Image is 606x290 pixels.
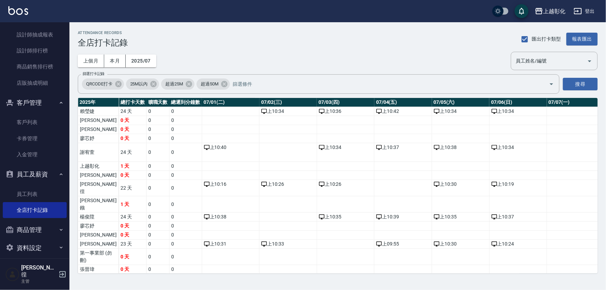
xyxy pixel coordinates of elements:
td: 0 [169,162,202,171]
th: 07/05(六) [432,98,490,107]
td: 1 天 [119,162,147,171]
td: [PERSON_NAME]徨 [78,180,119,196]
div: QRCODE打卡 [82,78,124,90]
button: 上越彰化 [532,4,568,18]
td: 0 [169,125,202,134]
div: 上 10:39 [376,213,430,221]
td: 0 [147,231,169,240]
button: Open [584,56,595,67]
div: 上 10:37 [376,144,430,151]
div: 上 10:38 [434,144,488,151]
td: 0 [169,213,202,222]
td: 0 [147,143,169,162]
td: 24 天 [119,107,147,116]
td: [PERSON_NAME] [78,240,119,249]
div: 超過50M [197,78,230,90]
img: Person [6,267,19,281]
h2: ATTENDANCE RECORDS [78,31,128,35]
button: 上個月 [78,55,104,67]
p: 主管 [21,278,57,284]
h5: [PERSON_NAME]徨 [21,264,57,278]
td: 0 [147,125,169,134]
button: 登出 [571,5,598,18]
td: 0 [147,213,169,222]
div: 超過25M [161,78,194,90]
button: save [515,4,529,18]
div: 上 10:40 [204,144,258,151]
td: 0 [147,222,169,231]
a: 卡券管理 [3,131,67,147]
td: 0 [147,107,169,116]
div: 上 10:26 [319,181,373,188]
th: 總遲到分鐘數 [169,98,202,107]
div: 上 10:30 [434,181,488,188]
td: 賴瑩婕 [78,107,119,116]
td: 24 天 [119,213,147,222]
div: 上 10:19 [491,181,545,188]
div: 上 10:34 [491,144,545,151]
td: 0 [169,240,202,249]
td: [PERSON_NAME] [78,116,119,125]
td: 0 天 [119,265,147,274]
th: 07/03(四) [317,98,374,107]
button: 資料設定 [3,239,67,257]
a: 客戶列表 [3,114,67,130]
button: 搜尋 [563,78,598,91]
th: 07/02(三) [259,98,317,107]
td: 0 [147,116,169,125]
div: 25M以內 [126,78,159,90]
div: 上 10:34 [491,108,545,115]
td: 0 [147,240,169,249]
td: [PERSON_NAME] [78,171,119,180]
th: 07/04(五) [374,98,432,107]
button: 客戶管理 [3,94,67,112]
td: 第一事業部 (勿刪) [78,249,119,265]
div: 上 10:36 [319,108,373,115]
th: 曠職天數 [147,98,169,107]
td: 0 [147,162,169,171]
td: 0 天 [119,125,147,134]
td: 廖芯妤 [78,134,119,143]
td: 謝宥萱 [78,143,119,162]
td: 23 天 [119,240,147,249]
td: 0 [169,180,202,196]
div: 上 10:24 [491,240,545,248]
td: 0 天 [119,222,147,231]
td: 0 [169,171,202,180]
a: 員工列表 [3,186,67,202]
div: 上 10:35 [434,213,488,221]
td: 0 [147,180,169,196]
td: 0 天 [119,116,147,125]
td: 0 [147,171,169,180]
td: 廖芯妤 [78,222,119,231]
button: 商品管理 [3,221,67,239]
a: 商品銷售排行榜 [3,59,67,75]
td: 0 [169,143,202,162]
label: 篩選打卡記錄 [83,71,105,76]
button: Open [546,78,557,90]
span: 超過50M [197,81,223,88]
div: 上 10:26 [261,181,315,188]
td: 0 [147,134,169,143]
button: 本月 [104,55,126,67]
td: 上越彰化 [78,162,119,171]
td: 0 [169,249,202,265]
td: 1 天 [119,196,147,213]
td: 0 天 [119,231,147,240]
a: 店販抽成明細 [3,75,67,91]
a: 入金管理 [3,147,67,163]
td: 0 [169,265,202,274]
div: 上 10:38 [204,213,258,221]
td: 0 天 [119,134,147,143]
td: [PERSON_NAME] [78,125,119,134]
td: 0 [169,116,202,125]
div: 上 10:30 [434,240,488,248]
button: 2025/07 [126,55,156,67]
th: 2025 年 [78,98,119,107]
div: 上 10:16 [204,181,258,188]
a: 全店打卡記錄 [3,202,67,218]
td: 0 [169,107,202,116]
div: 上 10:34 [319,144,373,151]
span: 25M以內 [126,81,152,88]
a: 設計師排行榜 [3,43,67,59]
